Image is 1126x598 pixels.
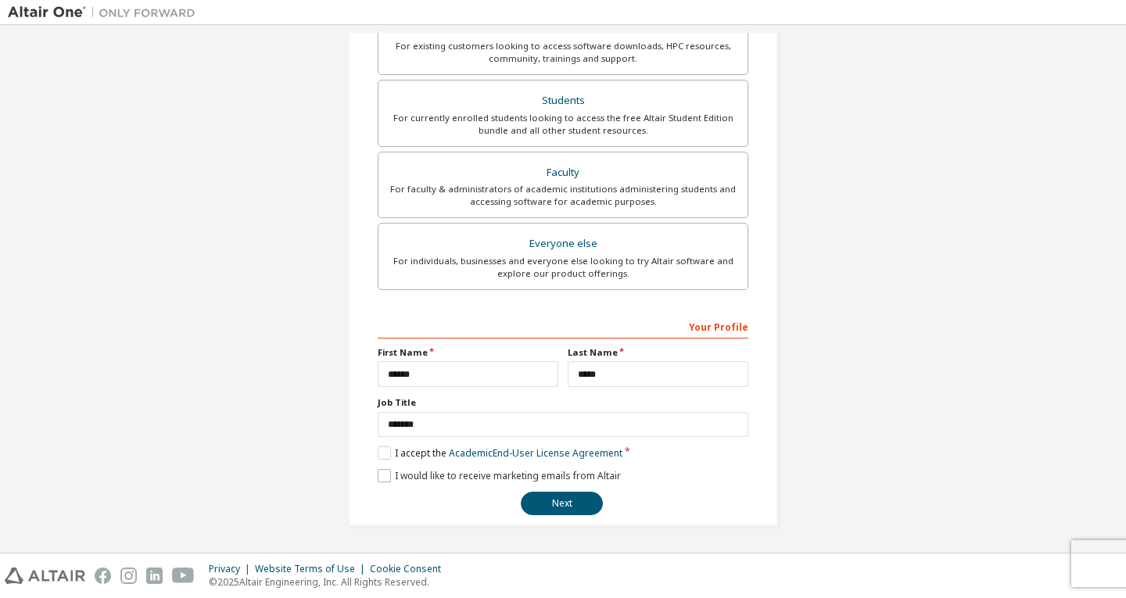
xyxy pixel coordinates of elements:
[521,492,603,515] button: Next
[209,575,450,589] p: © 2025 Altair Engineering, Inc. All Rights Reserved.
[378,396,748,409] label: Job Title
[95,568,111,584] img: facebook.svg
[378,446,622,460] label: I accept the
[255,563,370,575] div: Website Terms of Use
[388,40,738,65] div: For existing customers looking to access software downloads, HPC resources, community, trainings ...
[568,346,748,359] label: Last Name
[388,233,738,255] div: Everyone else
[378,469,621,482] label: I would like to receive marketing emails from Altair
[388,162,738,184] div: Faculty
[146,568,163,584] img: linkedin.svg
[449,446,622,460] a: Academic End-User License Agreement
[378,346,558,359] label: First Name
[378,313,748,338] div: Your Profile
[209,563,255,575] div: Privacy
[5,568,85,584] img: altair_logo.svg
[370,563,450,575] div: Cookie Consent
[388,183,738,208] div: For faculty & administrators of academic institutions administering students and accessing softwa...
[8,5,203,20] img: Altair One
[172,568,195,584] img: youtube.svg
[388,255,738,280] div: For individuals, businesses and everyone else looking to try Altair software and explore our prod...
[388,90,738,112] div: Students
[388,112,738,137] div: For currently enrolled students looking to access the free Altair Student Edition bundle and all ...
[120,568,137,584] img: instagram.svg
